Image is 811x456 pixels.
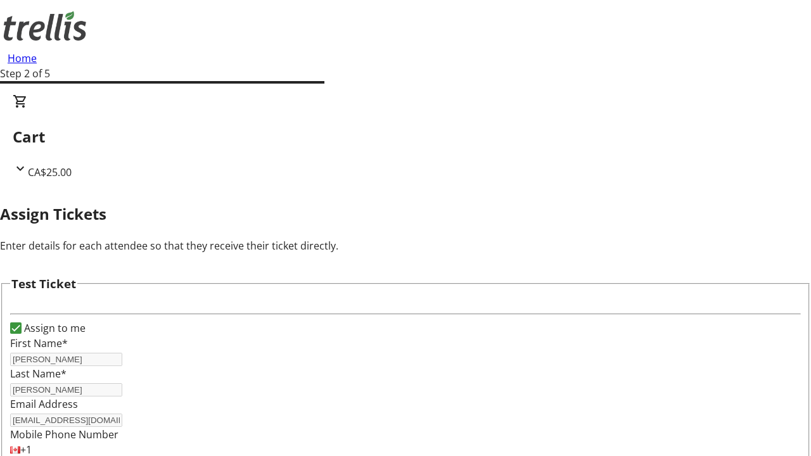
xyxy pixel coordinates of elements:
[10,427,118,441] label: Mobile Phone Number
[10,367,67,381] label: Last Name*
[22,320,86,336] label: Assign to me
[13,125,798,148] h2: Cart
[10,397,78,411] label: Email Address
[13,94,798,180] div: CartCA$25.00
[11,275,76,293] h3: Test Ticket
[10,336,68,350] label: First Name*
[28,165,72,179] span: CA$25.00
